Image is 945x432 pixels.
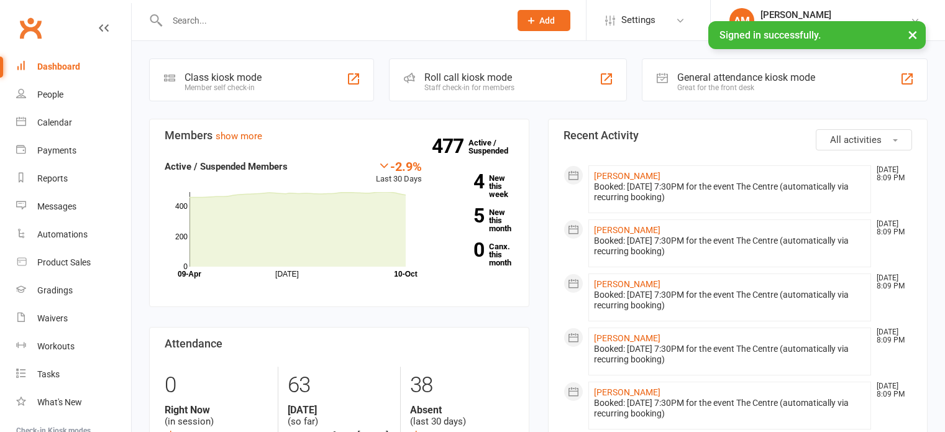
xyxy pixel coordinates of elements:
div: Booked: [DATE] 7:30PM for the event The Centre (automatically via recurring booking) [594,236,866,257]
div: Last 30 Days [376,159,422,186]
a: [PERSON_NAME] [594,387,660,397]
button: All activities [816,129,912,150]
strong: Right Now [165,404,268,416]
a: Product Sales [16,249,131,277]
strong: 5 [441,206,484,225]
div: (so far) [288,404,391,428]
a: 5New this month [441,208,514,232]
time: [DATE] 8:09 PM [870,382,911,398]
a: Reports [16,165,131,193]
strong: [DATE] [288,404,391,416]
input: Search... [163,12,501,29]
div: Booked: [DATE] 7:30PM for the event The Centre (automatically via recurring booking) [594,182,866,203]
a: [PERSON_NAME] [594,333,660,343]
div: 63 [288,367,391,404]
div: Member self check-in [185,83,262,92]
strong: Absent [410,404,513,416]
span: All activities [830,134,882,145]
a: People [16,81,131,109]
div: Calendar [37,117,72,127]
div: Workouts [37,341,75,351]
a: show more [216,131,262,142]
a: Messages [16,193,131,221]
a: [PERSON_NAME] [594,225,660,235]
a: 477Active / Suspended [468,129,523,164]
span: Add [539,16,555,25]
button: Add [518,10,570,31]
a: Gradings [16,277,131,305]
div: Payments [37,145,76,155]
div: Tasks [37,369,60,379]
div: Reports [37,173,68,183]
a: 0Canx. this month [441,242,514,267]
div: AM [729,8,754,33]
div: People [37,90,63,99]
div: 38 [410,367,513,404]
div: (last 30 days) [410,404,513,428]
strong: Active / Suspended Members [165,161,288,172]
h3: Attendance [165,338,514,350]
a: What's New [16,388,131,416]
a: Clubworx [15,12,46,44]
time: [DATE] 8:09 PM [870,166,911,182]
button: × [902,21,924,48]
div: Messages [37,201,76,211]
strong: 4 [441,172,484,191]
div: -2.9% [376,159,422,173]
a: [PERSON_NAME] [594,279,660,289]
a: Workouts [16,333,131,361]
div: Dashboard [37,62,80,71]
div: What's New [37,397,82,407]
div: Gradings [37,285,73,295]
h3: Recent Activity [564,129,913,142]
span: Signed in successfully. [719,29,821,41]
div: Booked: [DATE] 7:30PM for the event The Centre (automatically via recurring booking) [594,398,866,419]
h3: Members [165,129,514,142]
strong: 477 [432,137,468,155]
div: Great for the front desk [677,83,815,92]
div: 0 [165,367,268,404]
div: Automations [37,229,88,239]
a: Tasks [16,361,131,388]
span: Settings [621,6,655,34]
time: [DATE] 8:09 PM [870,220,911,236]
div: Booked: [DATE] 7:30PM for the event The Centre (automatically via recurring booking) [594,290,866,311]
a: Automations [16,221,131,249]
div: Class kiosk mode [185,71,262,83]
a: 4New this week [441,174,514,198]
div: Roll call kiosk mode [424,71,514,83]
a: Payments [16,137,131,165]
time: [DATE] 8:09 PM [870,274,911,290]
a: [PERSON_NAME] [594,171,660,181]
div: Karate Academy [GEOGRAPHIC_DATA] [760,21,910,32]
a: Waivers [16,305,131,333]
a: Dashboard [16,53,131,81]
div: Booked: [DATE] 7:30PM for the event The Centre (automatically via recurring booking) [594,344,866,365]
a: Calendar [16,109,131,137]
div: Waivers [37,313,68,323]
strong: 0 [441,241,484,259]
time: [DATE] 8:09 PM [870,328,911,344]
div: General attendance kiosk mode [677,71,815,83]
div: Product Sales [37,257,91,267]
div: [PERSON_NAME] [760,9,910,21]
div: (in session) [165,404,268,428]
div: Staff check-in for members [424,83,514,92]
